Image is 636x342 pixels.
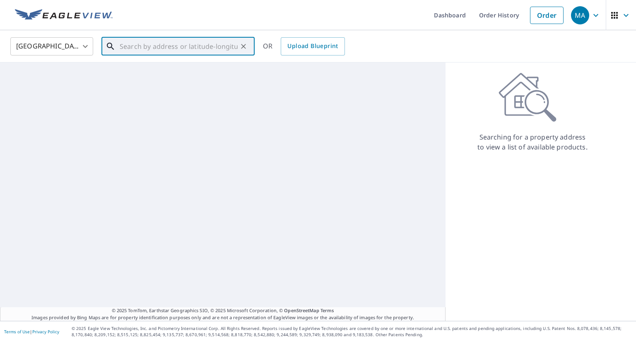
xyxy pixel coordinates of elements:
[4,329,30,335] a: Terms of Use
[72,325,632,338] p: © 2025 Eagle View Technologies, Inc. and Pictometry International Corp. All Rights Reserved. Repo...
[238,41,249,52] button: Clear
[477,132,588,152] p: Searching for a property address to view a list of available products.
[10,35,93,58] div: [GEOGRAPHIC_DATA]
[4,329,59,334] p: |
[530,7,564,24] a: Order
[320,307,334,313] a: Terms
[281,37,344,55] a: Upload Blueprint
[32,329,59,335] a: Privacy Policy
[571,6,589,24] div: MA
[120,35,238,58] input: Search by address or latitude-longitude
[15,9,113,22] img: EV Logo
[263,37,345,55] div: OR
[287,41,338,51] span: Upload Blueprint
[284,307,319,313] a: OpenStreetMap
[112,307,334,314] span: © 2025 TomTom, Earthstar Geographics SIO, © 2025 Microsoft Corporation, ©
